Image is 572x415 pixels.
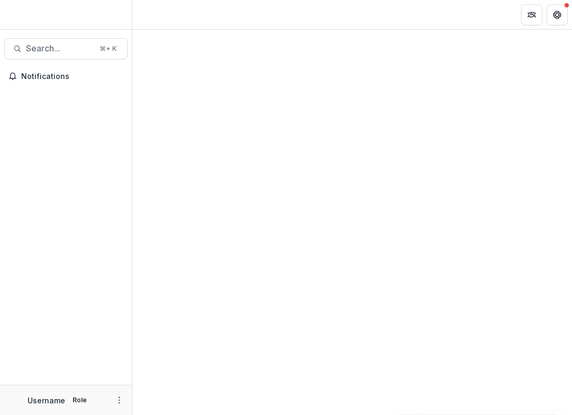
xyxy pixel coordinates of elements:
span: Notifications [21,72,123,81]
div: ⌘ + K [97,43,119,55]
button: Search... [4,38,128,59]
button: More [113,394,126,407]
button: Notifications [4,68,128,85]
button: Get Help [547,4,568,25]
nav: breadcrumb [137,7,182,22]
p: Username [28,395,65,406]
button: Partners [521,4,542,25]
p: Role [69,395,90,405]
span: Search... [26,43,93,54]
